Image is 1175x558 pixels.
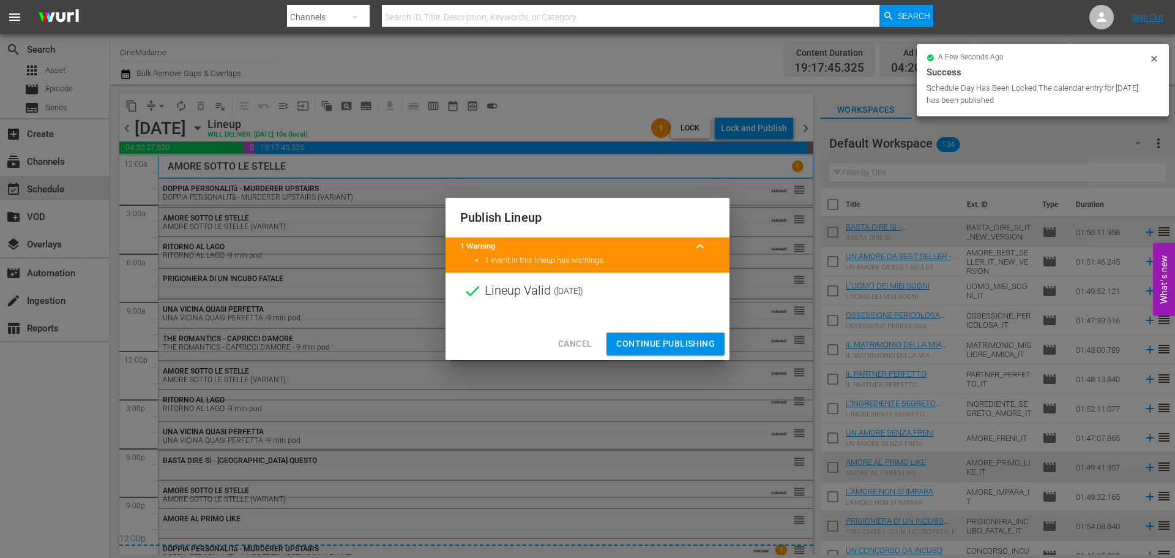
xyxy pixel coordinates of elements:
span: Cancel [558,336,592,352]
span: Search [898,5,930,27]
button: Cancel [548,333,602,355]
a: Sign Out [1132,12,1163,22]
button: Open Feedback Widget [1153,243,1175,315]
button: keyboard_arrow_up [685,232,715,261]
button: Continue Publishing [606,333,725,355]
span: Continue Publishing [616,336,715,352]
li: 1 event in this lineup has warnings. [485,255,715,266]
span: keyboard_arrow_up [693,239,707,254]
div: Success [927,65,1159,80]
span: ( [DATE] ) [554,282,583,300]
span: menu [7,10,22,25]
span: a few seconds ago [938,53,1004,62]
div: Schedule Day Has Been Locked The calendar entry for [DATE] has been published [927,82,1146,107]
img: ans4CAIJ8jUAAAAAAAAAAAAAAAAAAAAAAAAgQb4GAAAAAAAAAAAAAAAAAAAAAAAAJMjXAAAAAAAAAAAAAAAAAAAAAAAAgAT5G... [29,3,88,32]
title: 1 Warning [460,241,685,252]
div: Lineup Valid [446,273,729,309]
h2: Publish Lineup [460,208,715,227]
